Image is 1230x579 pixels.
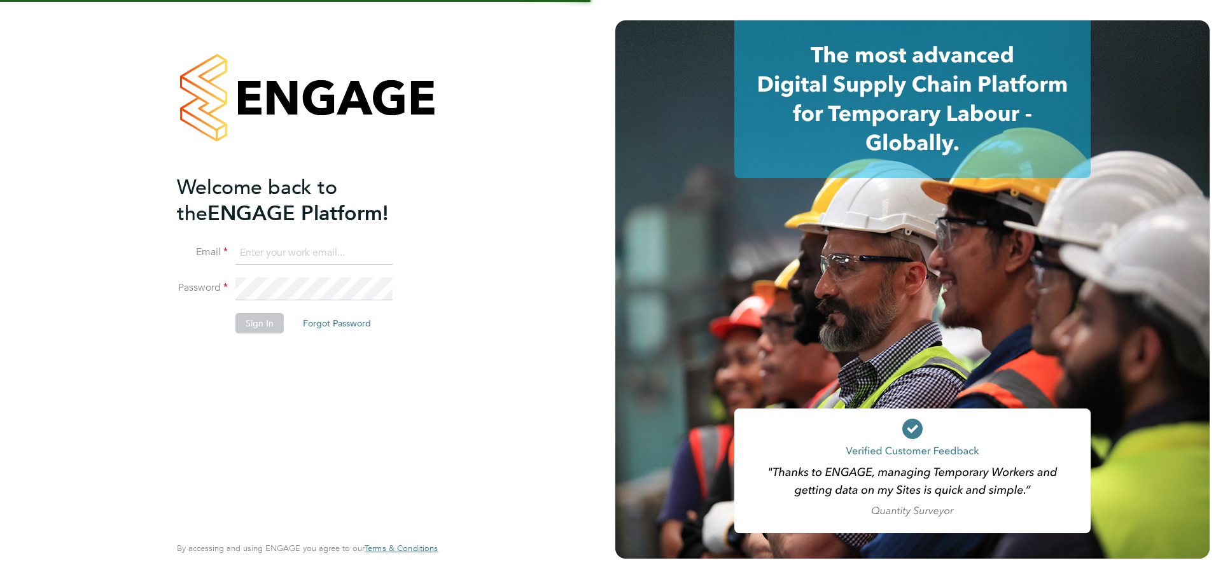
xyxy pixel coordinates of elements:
label: Password [177,281,228,295]
a: Terms & Conditions [365,543,438,554]
span: Welcome back to the [177,175,337,226]
span: By accessing and using ENGAGE you agree to our [177,543,438,554]
button: Sign In [235,313,284,333]
h2: ENGAGE Platform! [177,174,425,227]
button: Forgot Password [293,313,381,333]
input: Enter your work email... [235,242,393,265]
label: Email [177,246,228,259]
